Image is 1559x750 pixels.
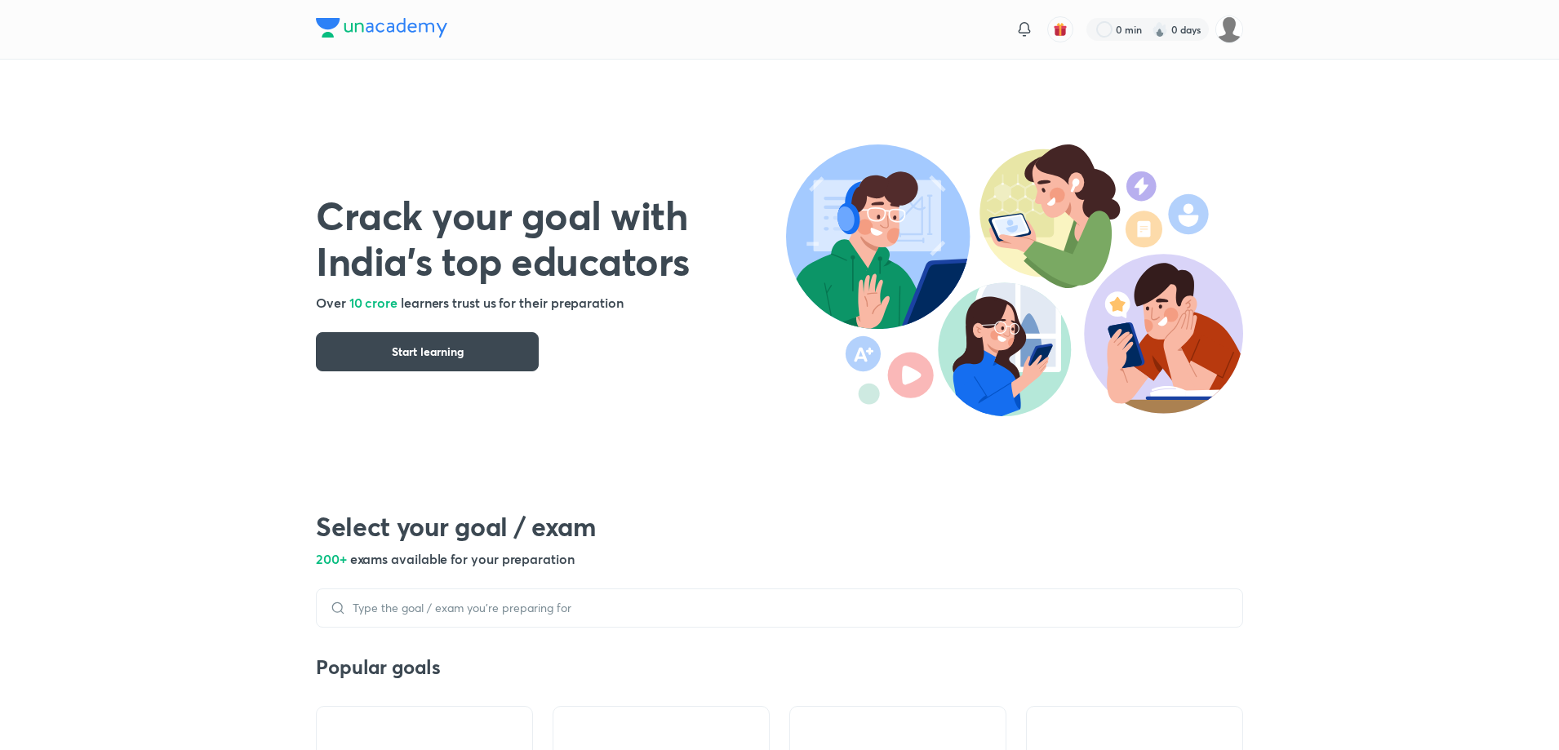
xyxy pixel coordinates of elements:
[316,332,539,371] button: Start learning
[349,294,398,311] span: 10 crore
[316,18,447,42] a: Company Logo
[786,144,1243,416] img: header
[1215,16,1243,43] img: Piali K
[316,510,1243,543] h2: Select your goal / exam
[1152,21,1168,38] img: streak
[316,18,447,38] img: Company Logo
[316,293,786,313] h5: Over learners trust us for their preparation
[316,654,1243,680] h3: Popular goals
[350,550,575,567] span: exams available for your preparation
[1047,16,1073,42] button: avatar
[346,601,1229,615] input: Type the goal / exam you’re preparing for
[1053,22,1068,37] img: avatar
[392,344,464,360] span: Start learning
[316,192,786,283] h1: Crack your goal with India’s top educators
[316,549,1243,569] h5: 200+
